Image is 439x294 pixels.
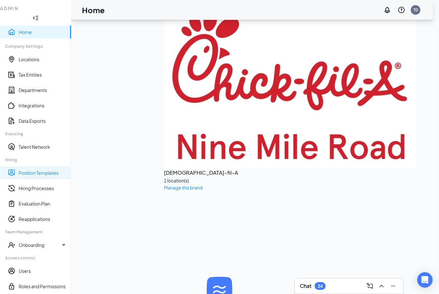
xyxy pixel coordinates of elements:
div: Open Intercom Messenger [417,272,433,288]
svg: UserCheck [8,241,15,249]
div: 34 [318,283,323,289]
div: Sourcing [5,131,66,137]
a: Hiring Processes [19,185,66,191]
button: Minimize [388,281,398,291]
a: Tax Entities [19,71,66,78]
div: Onboarding [19,242,60,248]
a: Home [19,29,66,35]
svg: Collapse [32,15,39,21]
div: 1 location(s) [164,177,417,184]
h3: Chat [300,282,311,290]
div: Hiring [5,157,66,163]
h3: [DEMOGRAPHIC_DATA]-fil-A [164,169,417,177]
a: Reapplications [19,216,66,222]
svg: Minimize [389,282,397,290]
div: Company Settings [5,44,66,49]
a: Manage this brand [164,185,202,190]
button: ChevronUp [376,281,387,291]
a: Users [19,268,66,274]
a: Roles and Permissions [19,283,66,290]
a: Departments [19,87,66,93]
a: Locations [19,56,66,63]
div: Team Management [5,229,66,235]
div: Access control [5,255,66,261]
a: Position Templates [19,170,66,176]
svg: ChevronUp [378,282,385,290]
a: Talent Network [19,144,66,150]
a: Integrations [19,102,66,109]
svg: QuestionInfo [398,6,405,14]
svg: Notifications [383,6,391,14]
h1: Home [82,4,105,15]
div: Here are the brands under this account. [82,7,164,191]
div: TD [413,7,418,13]
img: Chick-fil-A logo [164,7,417,169]
a: Evaluation Plan [19,200,66,207]
button: ComposeMessage [365,281,375,291]
a: Data Exports [19,118,66,124]
svg: ComposeMessage [366,282,374,290]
